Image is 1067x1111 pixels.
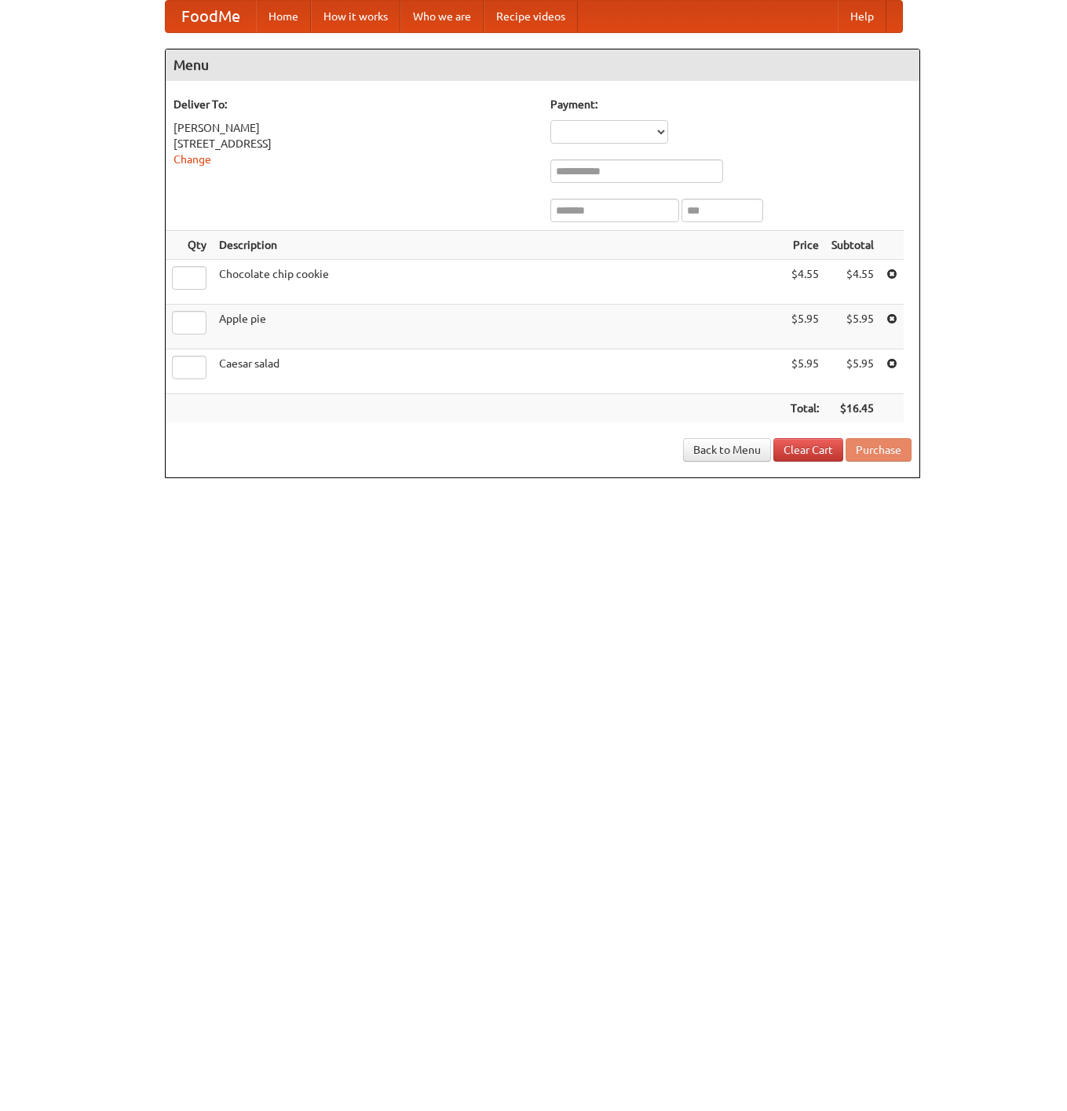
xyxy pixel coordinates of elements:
[825,349,880,394] td: $5.95
[213,349,784,394] td: Caesar salad
[213,231,784,260] th: Description
[773,438,843,462] a: Clear Cart
[174,97,535,112] h5: Deliver To:
[784,260,825,305] td: $4.55
[174,120,535,136] div: [PERSON_NAME]
[174,136,535,152] div: [STREET_ADDRESS]
[311,1,400,32] a: How it works
[825,260,880,305] td: $4.55
[550,97,912,112] h5: Payment:
[166,49,919,81] h4: Menu
[174,153,211,166] a: Change
[838,1,886,32] a: Help
[213,260,784,305] td: Chocolate chip cookie
[784,394,825,423] th: Total:
[784,305,825,349] td: $5.95
[825,394,880,423] th: $16.45
[166,231,213,260] th: Qty
[784,349,825,394] td: $5.95
[484,1,578,32] a: Recipe videos
[825,231,880,260] th: Subtotal
[846,438,912,462] button: Purchase
[784,231,825,260] th: Price
[400,1,484,32] a: Who we are
[825,305,880,349] td: $5.95
[256,1,311,32] a: Home
[683,438,771,462] a: Back to Menu
[213,305,784,349] td: Apple pie
[166,1,256,32] a: FoodMe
